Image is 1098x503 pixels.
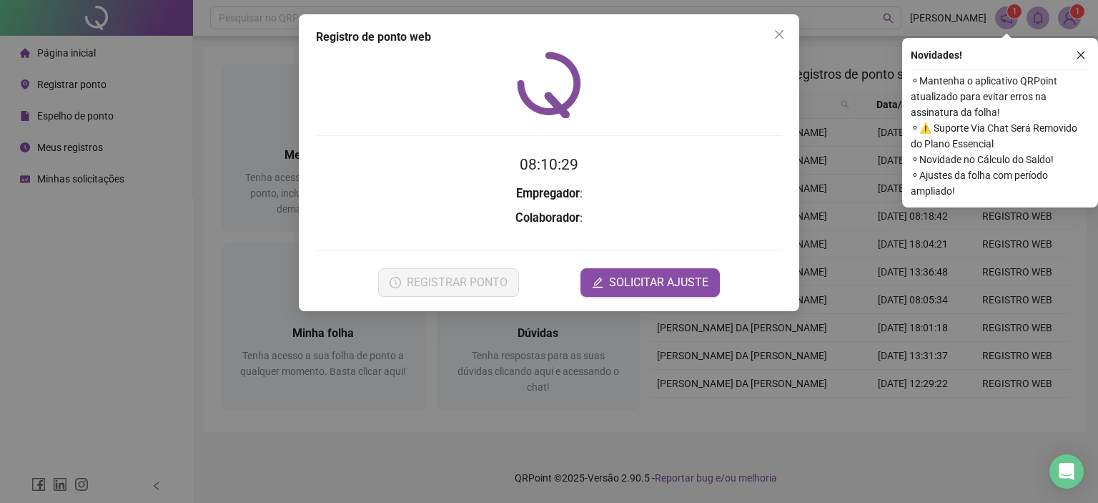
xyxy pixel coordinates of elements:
[911,120,1089,152] span: ⚬ ⚠️ Suporte Via Chat Será Removido do Plano Essencial
[580,268,720,297] button: editSOLICITAR AJUSTE
[515,211,580,225] strong: Colaborador
[768,23,791,46] button: Close
[1049,454,1084,489] div: Open Intercom Messenger
[592,277,603,288] span: edit
[911,47,962,63] span: Novidades !
[378,268,519,297] button: REGISTRAR PONTO
[516,187,580,200] strong: Empregador
[316,185,782,203] h3: :
[1076,50,1086,60] span: close
[911,73,1089,120] span: ⚬ Mantenha o aplicativo QRPoint atualizado para evitar erros na assinatura da folha!
[773,29,785,40] span: close
[520,156,578,173] time: 08:10:29
[517,52,581,118] img: QRPoint
[609,274,708,291] span: SOLICITAR AJUSTE
[316,29,782,46] div: Registro de ponto web
[911,167,1089,199] span: ⚬ Ajustes da folha com período ampliado!
[911,152,1089,167] span: ⚬ Novidade no Cálculo do Saldo!
[316,209,782,228] h3: :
